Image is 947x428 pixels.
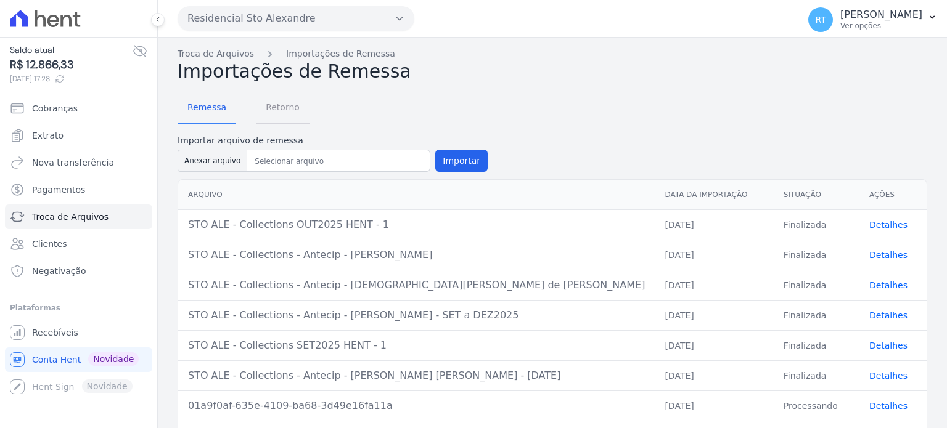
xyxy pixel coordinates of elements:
[774,180,859,210] th: Situação
[188,308,645,323] div: STO ALE - Collections - Antecip - [PERSON_NAME] - SET a DEZ2025
[32,156,114,169] span: Nova transferência
[10,96,147,399] nav: Sidebar
[178,60,927,83] h2: Importações de Remessa
[250,154,427,169] input: Selecionar arquivo
[774,209,859,240] td: Finalizada
[258,95,307,119] span: Retorno
[5,150,152,175] a: Nova transferência
[5,259,152,283] a: Negativação
[774,330,859,360] td: Finalizada
[188,217,645,232] div: STO ALE - Collections OUT2025 HENT - 1
[869,371,908,381] a: Detalhes
[869,280,908,290] a: Detalhes
[32,211,109,223] span: Troca de Arquivos
[774,240,859,270] td: Finalizada
[5,177,152,202] a: Pagamentos
[178,6,414,31] button: Residencial Sto Alexandre
[655,390,773,421] td: [DATE]
[178,134,488,147] label: Importar arquivo de remessa
[178,92,236,124] a: Remessa
[655,270,773,300] td: [DATE]
[88,352,139,366] span: Novidade
[188,338,645,353] div: STO ALE - Collections SET2025 HENT - 1
[32,238,67,250] span: Clientes
[869,401,908,411] a: Detalhes
[815,15,826,24] span: RT
[10,57,133,73] span: R$ 12.866,33
[435,150,488,172] button: Importar
[32,184,85,196] span: Pagamentos
[188,278,645,293] div: STO ALE - Collections - Antecip - [DEMOGRAPHIC_DATA][PERSON_NAME] de [PERSON_NAME]
[774,390,859,421] td: Processando
[5,123,152,148] a: Extrato
[840,21,922,31] p: Ver opções
[655,209,773,240] td: [DATE]
[655,180,773,210] th: Data da Importação
[869,220,908,230] a: Detalhes
[32,129,64,142] span: Extrato
[10,73,133,84] span: [DATE] 17:28
[10,301,147,315] div: Plataformas
[286,47,395,60] a: Importações de Remessa
[5,204,152,229] a: Troca de Arquivos
[869,341,908,350] a: Detalhes
[859,180,927,210] th: Ações
[655,240,773,270] td: [DATE]
[178,180,655,210] th: Arquivo
[869,250,908,260] a: Detalhes
[32,102,78,115] span: Cobranças
[5,320,152,345] a: Recebíveis
[178,150,247,172] button: Anexar arquivo
[655,300,773,330] td: [DATE]
[188,368,645,383] div: STO ALE - Collections - Antecip - [PERSON_NAME] [PERSON_NAME] - [DATE]
[798,2,947,37] button: RT [PERSON_NAME] Ver opções
[178,47,254,60] a: Troca de Arquivos
[869,310,908,320] a: Detalhes
[188,398,645,413] div: 01a9f0af-635e-4109-ba68-3d49e16fa11a
[32,326,78,339] span: Recebíveis
[655,360,773,390] td: [DATE]
[256,92,310,124] a: Retorno
[5,96,152,121] a: Cobranças
[32,265,86,277] span: Negativação
[10,44,133,57] span: Saldo atual
[840,9,922,21] p: [PERSON_NAME]
[32,353,81,366] span: Conta Hent
[774,300,859,330] td: Finalizada
[178,47,927,60] nav: Breadcrumb
[774,270,859,300] td: Finalizada
[180,95,234,119] span: Remessa
[655,330,773,360] td: [DATE]
[5,232,152,256] a: Clientes
[188,248,645,262] div: STO ALE - Collections - Antecip - [PERSON_NAME]
[774,360,859,390] td: Finalizada
[5,347,152,372] a: Conta Hent Novidade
